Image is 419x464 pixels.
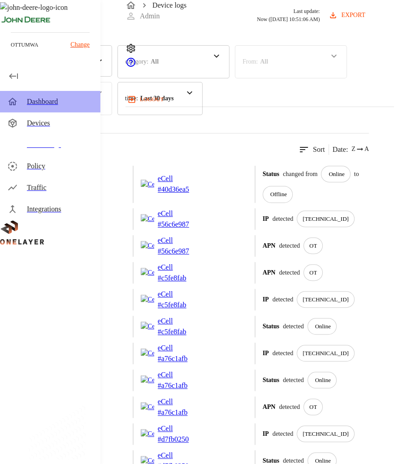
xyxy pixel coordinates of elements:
img: Cellular Router [141,402,154,412]
p: eCell [158,450,203,461]
p: detected [279,241,300,250]
p: IP [263,429,269,438]
img: Cellular Router [141,322,154,331]
p: [TECHNICAL_ID] [302,215,349,223]
p: OT [309,241,317,250]
img: Cellular Router [141,429,154,438]
p: eCell [158,316,203,327]
p: detected [283,375,304,385]
p: APN [263,402,276,412]
p: Offline [270,190,287,199]
p: # d7fb0250 [158,434,203,445]
p: Admin [140,11,160,21]
a: Cellular RoutereCell#a76c1afb [141,343,247,364]
p: detected [272,214,294,223]
a: Cellular RoutereCell#c5fe8fab [141,316,247,337]
p: changed from [283,169,317,179]
a: Cellular RoutereCell#a76c1afb [141,369,247,391]
p: eCell [158,262,203,273]
p: # 40d36ea5 [158,184,203,195]
a: Cellular RoutereCell#d7fb0250 [141,423,247,445]
span: Support Portal [125,61,136,69]
img: Cellular Router [141,295,154,304]
p: APN [263,268,276,277]
p: eCell [158,396,203,407]
button: logout [125,92,167,107]
img: Cellular Router [141,180,154,189]
p: eCell [158,235,203,246]
a: Cellular RoutereCell#40d36ea5 [141,173,247,195]
span: Z [351,145,355,154]
p: # c5fe8fab [158,327,203,337]
a: Cellular RoutereCell#56c6e987 [141,235,247,257]
a: Cellular RoutereCell#a76c1afb [141,396,247,418]
p: Status [263,375,279,385]
p: detected [283,322,304,331]
p: eCell [158,369,203,380]
img: Cellular Router [141,375,154,385]
img: Cellular Router [141,241,154,250]
p: eCell [158,343,203,353]
p: eCell [158,289,203,300]
p: OT [309,268,317,277]
p: detected [272,295,294,304]
p: Online [315,376,331,385]
p: eCell [158,208,203,219]
a: logout [125,92,394,107]
p: Sort [313,144,325,155]
p: # a76c1afb [158,380,203,391]
p: # a76c1afb [158,407,203,418]
p: # c5fe8fab [158,273,203,284]
p: detected [279,402,300,412]
img: Cellular Router [141,214,154,223]
p: # a76c1afb [158,353,203,364]
a: Cellular RoutereCell#c5fe8fab [141,262,247,284]
p: eCell [158,423,203,434]
p: detected [272,348,294,358]
p: # 56c6e987 [158,246,203,257]
p: Status [263,169,279,179]
a: onelayer-support [125,61,136,69]
p: detected [272,429,294,438]
p: Online [315,322,331,331]
p: [TECHNICAL_ID] [302,295,349,304]
a: Cellular RoutereCell#56c6e987 [141,208,247,230]
p: IP [263,348,269,358]
p: eCell [158,173,203,184]
p: to [354,169,359,179]
p: [TECHNICAL_ID] [302,430,349,438]
span: A [364,145,369,154]
img: Cellular Router [141,348,154,358]
p: [TECHNICAL_ID] [302,349,349,358]
p: # 56c6e987 [158,219,203,230]
p: detected [279,268,300,277]
img: Cellular Router [141,268,154,277]
p: Date : [333,144,348,155]
p: APN [263,241,276,250]
p: IP [263,295,269,304]
a: Cellular RoutereCell#c5fe8fab [141,289,247,310]
p: Online [328,170,344,179]
p: # c5fe8fab [158,300,203,310]
p: IP [263,214,269,223]
p: Status [263,322,279,331]
p: OT [309,403,317,412]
